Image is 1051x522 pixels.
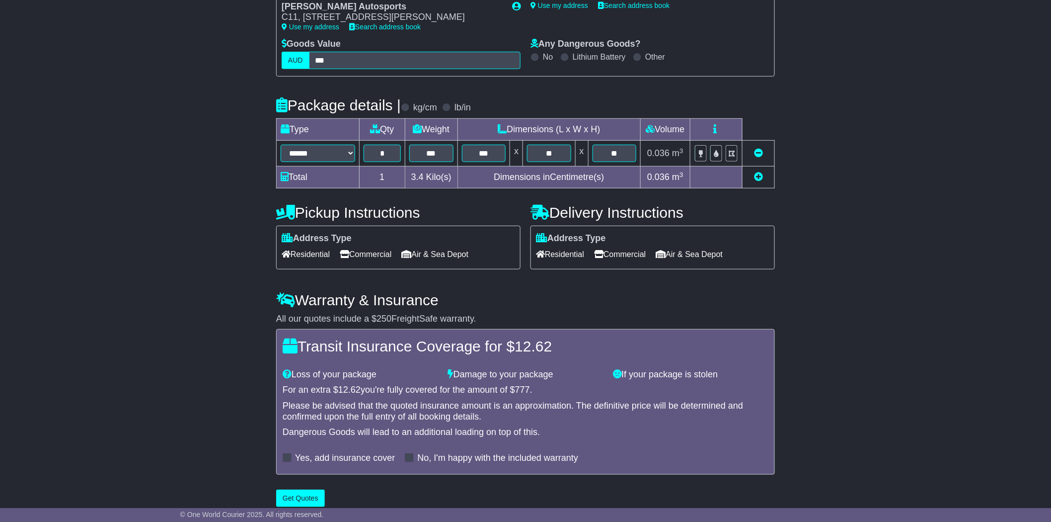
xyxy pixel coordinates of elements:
span: Residential [282,247,330,262]
span: 777 [515,385,530,395]
span: © One World Courier 2025. All rights reserved. [180,511,324,519]
h4: Transit Insurance Coverage for $ [283,338,768,354]
div: All our quotes include a $ FreightSafe warranty. [276,314,775,325]
span: 0.036 [647,172,670,182]
sup: 3 [679,171,683,178]
label: Lithium Battery [573,52,626,62]
span: m [672,172,683,182]
td: Type [277,119,360,141]
div: [PERSON_NAME] Autosports [282,1,502,12]
label: kg/cm [413,102,437,113]
label: lb/in [454,102,471,113]
a: Search address book [598,1,670,9]
div: C11, [STREET_ADDRESS][PERSON_NAME] [282,12,502,23]
td: Dimensions in Centimetre(s) [457,167,640,188]
td: Kilo(s) [405,167,457,188]
label: No [543,52,553,62]
a: Search address book [349,23,421,31]
sup: 3 [679,147,683,155]
span: 250 [376,314,391,324]
td: Weight [405,119,457,141]
a: Remove this item [754,148,763,158]
td: Dimensions (L x W x H) [457,119,640,141]
span: Commercial [340,247,391,262]
td: x [510,141,523,167]
td: 1 [360,167,405,188]
td: Volume [640,119,690,141]
label: Any Dangerous Goods? [530,39,641,50]
span: Commercial [594,247,646,262]
td: x [575,141,588,167]
div: For an extra $ you're fully covered for the amount of $ . [283,385,768,396]
h4: Package details | [276,97,401,113]
div: If your package is stolen [608,369,773,380]
label: Address Type [282,233,352,244]
span: 12.62 [515,338,552,354]
h4: Pickup Instructions [276,204,521,221]
label: Other [645,52,665,62]
label: Yes, add insurance cover [295,453,395,464]
div: Dangerous Goods will lead to an additional loading on top of this. [283,427,768,438]
label: AUD [282,52,309,69]
label: Goods Value [282,39,341,50]
button: Get Quotes [276,490,325,507]
span: 3.4 [411,172,424,182]
span: Air & Sea Depot [656,247,723,262]
h4: Delivery Instructions [530,204,775,221]
label: Address Type [536,233,606,244]
td: Qty [360,119,405,141]
a: Add new item [754,172,763,182]
label: No, I'm happy with the included warranty [417,453,578,464]
h4: Warranty & Insurance [276,292,775,308]
a: Use my address [282,23,339,31]
td: Total [277,167,360,188]
div: Damage to your package [443,369,608,380]
span: Residential [536,247,584,262]
div: Loss of your package [278,369,443,380]
a: Use my address [530,1,588,9]
span: 0.036 [647,148,670,158]
span: 12.62 [338,385,361,395]
span: m [672,148,683,158]
span: Air & Sea Depot [402,247,469,262]
div: Please be advised that the quoted insurance amount is an approximation. The definitive price will... [283,401,768,422]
